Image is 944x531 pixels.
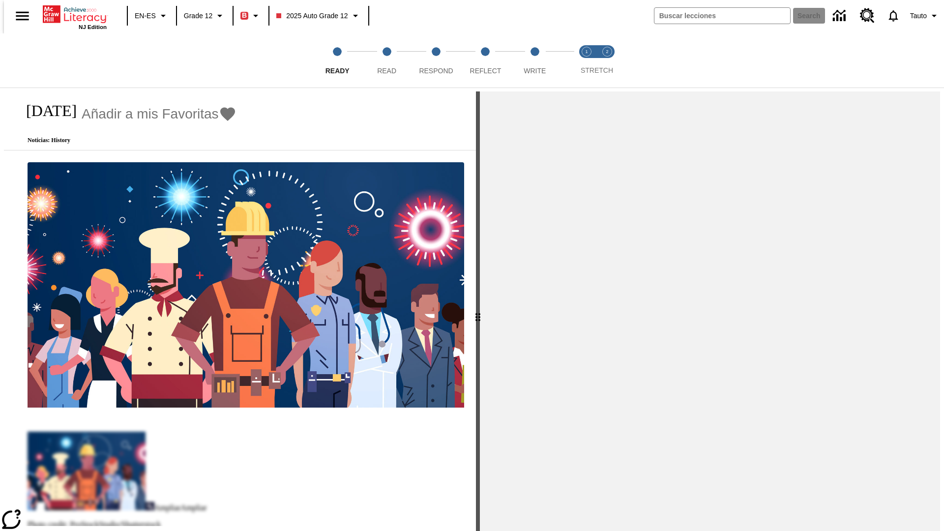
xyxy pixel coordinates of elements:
span: EN-ES [135,11,156,21]
span: B [242,9,247,22]
button: Class: 2025 Auto Grade 12, Selecciona una clase [272,7,365,25]
button: Añadir a mis Favoritas - Día del Trabajo [82,105,236,122]
img: A banner with a blue background shows an illustrated row of diverse men and women dressed in clot... [28,162,464,408]
p: Noticias: History [16,137,236,144]
span: Ready [325,67,350,75]
a: Notificaciones [881,3,906,29]
button: Stretch Respond step 2 of 2 [593,33,621,88]
button: Read step 2 of 5 [358,33,415,88]
a: Centro de información [827,2,854,29]
span: Tauto [910,11,927,21]
button: Boost El color de la clase es rojo. Cambiar el color de la clase. [236,7,265,25]
button: Respond step 3 of 5 [408,33,465,88]
span: Añadir a mis Favoritas [82,106,219,122]
a: Centro de recursos, Se abrirá en una pestaña nueva. [854,2,881,29]
div: reading [4,91,476,526]
span: Grade 12 [184,11,212,21]
input: search field [654,8,790,24]
button: Stretch Read step 1 of 2 [572,33,601,88]
h1: [DATE] [16,102,77,120]
button: Perfil/Configuración [906,7,944,25]
button: Grado: Grade 12, Elige un grado [180,7,230,25]
button: Write step 5 of 5 [506,33,563,88]
span: 2025 Auto Grade 12 [276,11,348,21]
div: Portada [43,3,107,30]
text: 2 [606,49,608,54]
div: Pulsa la tecla de intro o la barra espaciadora y luego presiona las flechas de derecha e izquierd... [476,91,480,531]
span: STRETCH [581,66,613,74]
span: Reflect [470,67,501,75]
span: Respond [419,67,453,75]
span: NJ Edition [79,24,107,30]
span: Write [524,67,546,75]
span: Read [377,67,396,75]
button: Reflect step 4 of 5 [457,33,514,88]
text: 1 [585,49,588,54]
button: Ready step 1 of 5 [309,33,366,88]
button: Language: EN-ES, Selecciona un idioma [131,7,173,25]
button: Abrir el menú lateral [8,1,37,30]
div: activity [480,91,940,531]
